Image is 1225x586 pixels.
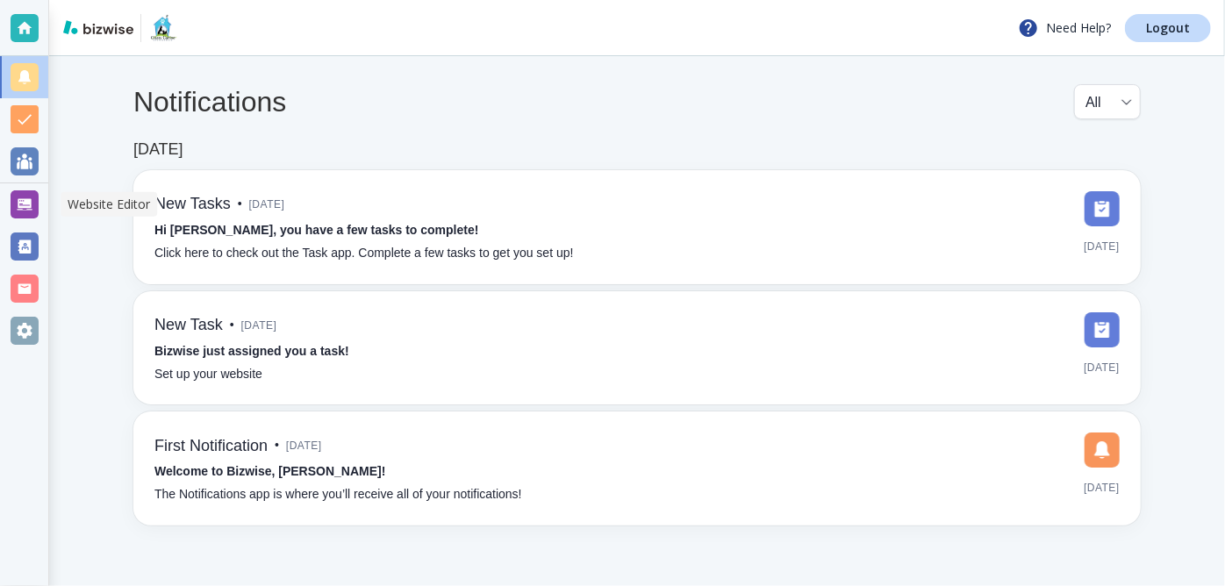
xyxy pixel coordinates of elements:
a: New Task•[DATE]Bizwise just assigned you a task!Set up your website[DATE] [133,291,1141,405]
p: Need Help? [1018,18,1111,39]
h6: First Notification [154,437,268,456]
span: [DATE] [241,312,277,339]
p: • [275,436,279,455]
a: Logout [1125,14,1211,42]
strong: Welcome to Bizwise, [PERSON_NAME]! [154,464,385,478]
img: DashboardSidebarNotification.svg [1085,432,1120,468]
img: bizwise [63,20,133,34]
h4: Notifications [133,85,286,118]
img: DashboardSidebarTasks.svg [1085,191,1120,226]
span: [DATE] [249,191,285,218]
p: Website Editor [68,196,150,213]
p: The Notifications app is where you’ll receive all of your notifications! [154,485,522,504]
p: Set up your website [154,365,262,384]
h6: New Tasks [154,195,231,214]
span: [DATE] [286,432,322,459]
span: [DATE] [1084,354,1120,381]
span: [DATE] [1084,233,1120,260]
img: Classy Canine Country Club [148,14,178,42]
a: First Notification•[DATE]Welcome to Bizwise, [PERSON_NAME]!The Notifications app is where you’ll ... [133,411,1141,525]
a: New Tasks•[DATE]Hi [PERSON_NAME], you have a few tasks to complete!Click here to check out the Ta... [133,170,1141,284]
p: Logout [1146,22,1190,34]
p: • [238,195,242,214]
img: DashboardSidebarTasks.svg [1085,312,1120,347]
h6: New Task [154,316,223,335]
strong: Bizwise just assigned you a task! [154,344,349,358]
div: All [1085,85,1129,118]
p: Click here to check out the Task app. Complete a few tasks to get you set up! [154,244,574,263]
h6: [DATE] [133,140,183,160]
span: [DATE] [1084,475,1120,501]
p: • [230,316,234,335]
strong: Hi [PERSON_NAME], you have a few tasks to complete! [154,223,479,237]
